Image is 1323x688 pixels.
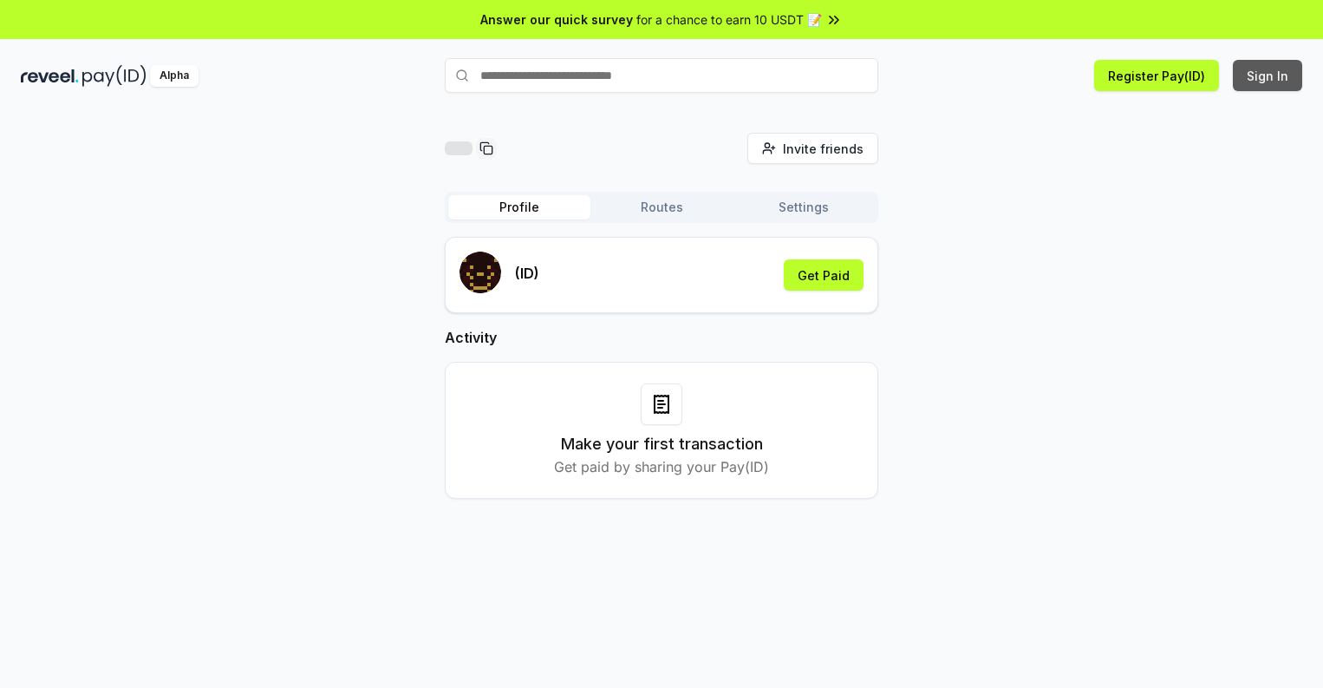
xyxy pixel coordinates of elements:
[636,10,822,29] span: for a chance to earn 10 USDT 📝
[515,263,539,284] p: (ID)
[448,195,590,220] button: Profile
[150,65,199,87] div: Alpha
[480,10,633,29] span: Answer our quick survey
[1233,60,1302,91] button: Sign In
[733,195,875,220] button: Settings
[561,432,763,456] h3: Make your first transaction
[783,140,864,158] span: Invite friends
[21,65,79,87] img: reveel_dark
[747,133,878,164] button: Invite friends
[1094,60,1219,91] button: Register Pay(ID)
[82,65,147,87] img: pay_id
[554,456,769,477] p: Get paid by sharing your Pay(ID)
[445,327,878,348] h2: Activity
[590,195,733,220] button: Routes
[784,259,864,291] button: Get Paid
